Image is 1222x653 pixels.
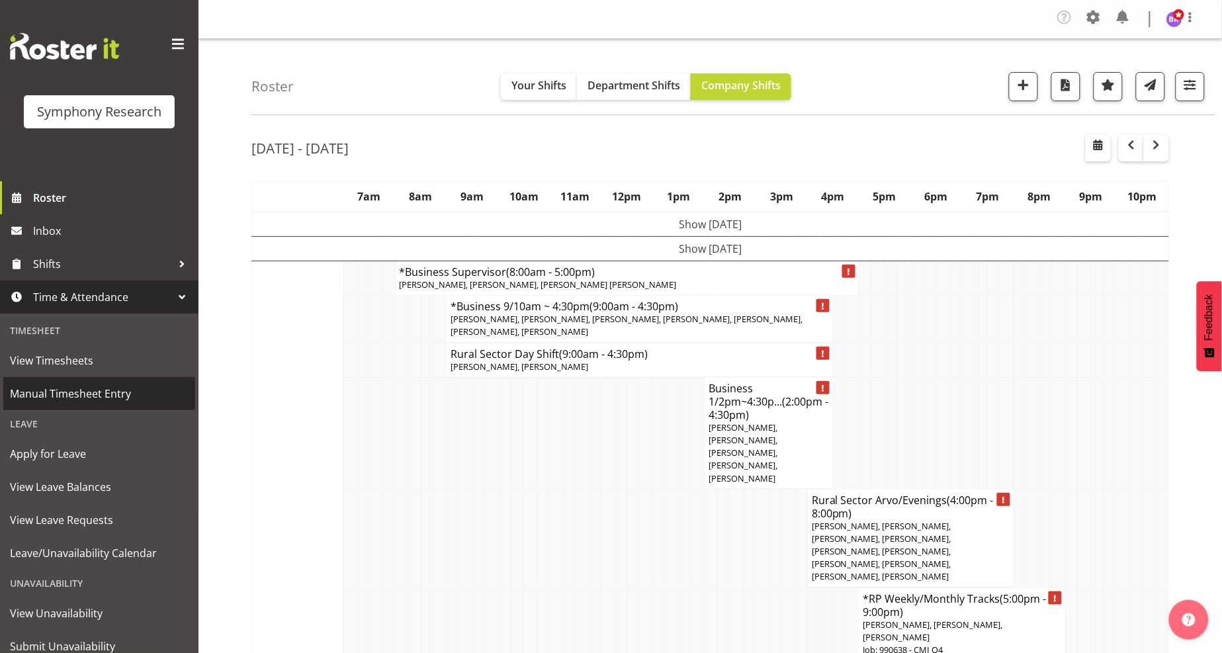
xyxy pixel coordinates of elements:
span: Leave/Unavailability Calendar [10,543,189,563]
span: Apply for Leave [10,444,189,464]
span: Feedback [1203,294,1215,341]
a: View Leave Balances [3,470,195,503]
th: 5pm [859,182,910,212]
button: Select a specific date within the roster. [1086,135,1111,161]
a: Leave/Unavailability Calendar [3,537,195,570]
th: 3pm [756,182,808,212]
img: Rosterit website logo [10,33,119,60]
span: View Unavailability [10,603,189,623]
button: Filter Shifts [1176,72,1205,101]
th: 10pm [1117,182,1168,212]
span: (2:00pm - 4:30pm) [709,394,828,422]
span: Your Shifts [511,78,566,93]
td: Show [DATE] [252,237,1169,261]
span: [PERSON_NAME], [PERSON_NAME], [PERSON_NAME], [PERSON_NAME], [PERSON_NAME], [PERSON_NAME], [PERSON... [812,520,951,583]
th: 9pm [1065,182,1117,212]
th: 8pm [1014,182,1065,212]
h4: Rural Sector Arvo/Evenings [812,494,1010,520]
button: Company Shifts [691,73,791,100]
h4: *RP Weekly/Monthly Tracks [863,592,1061,619]
h4: Business 1/2pm~4:30p... [709,382,829,421]
a: Manual Timesheet Entry [3,377,195,410]
h2: [DATE] - [DATE] [251,140,349,157]
span: (4:00pm - 8:00pm) [812,493,994,521]
th: 4pm [808,182,859,212]
div: Symphony Research [37,102,161,122]
span: Time & Attendance [33,287,172,307]
button: Add a new shift [1009,72,1038,101]
a: View Leave Requests [3,503,195,537]
a: View Timesheets [3,344,195,377]
span: Manual Timesheet Entry [10,384,189,404]
span: View Leave Balances [10,477,189,497]
span: Department Shifts [588,78,680,93]
h4: *Business 9/10am ~ 4:30pm [451,300,829,313]
span: [PERSON_NAME], [PERSON_NAME], [PERSON_NAME] [863,619,1003,643]
span: (5:00pm - 9:00pm) [863,591,1047,619]
span: (8:00am - 5:00pm) [507,265,595,279]
span: [PERSON_NAME], [PERSON_NAME], [PERSON_NAME], [PERSON_NAME], [PERSON_NAME], [PERSON_NAME], [PERSON... [451,313,803,337]
th: 6pm [910,182,962,212]
th: 10am [498,182,550,212]
span: Inbox [33,221,192,241]
img: help-xxl-2.png [1182,613,1196,627]
th: 7am [343,182,395,212]
th: 11am [550,182,601,212]
button: Department Shifts [577,73,691,100]
td: Show [DATE] [252,212,1169,237]
span: Company Shifts [701,78,781,93]
th: 9am [447,182,498,212]
div: Unavailability [3,570,195,597]
th: 1pm [653,182,705,212]
div: Leave [3,410,195,437]
span: Shifts [33,254,172,274]
button: Your Shifts [501,73,577,100]
th: 2pm [705,182,756,212]
h4: *Business Supervisor [400,265,855,279]
a: View Unavailability [3,597,195,630]
button: Feedback - Show survey [1197,281,1222,371]
h4: Rural Sector Day Shift [451,347,829,361]
span: (9:00am - 4:30pm) [559,347,648,361]
span: [PERSON_NAME], [PERSON_NAME], [PERSON_NAME], [PERSON_NAME], [PERSON_NAME] [709,421,777,484]
span: View Timesheets [10,351,189,370]
span: [PERSON_NAME], [PERSON_NAME], [PERSON_NAME] [PERSON_NAME] [400,279,677,290]
div: Timesheet [3,317,195,344]
img: bhavik-kanna1260.jpg [1166,11,1182,27]
th: 8am [395,182,447,212]
a: Apply for Leave [3,437,195,470]
span: (9:00am - 4:30pm) [589,299,678,314]
span: View Leave Requests [10,510,189,530]
button: Highlight an important date within the roster. [1094,72,1123,101]
span: Roster [33,188,192,208]
th: 12pm [601,182,653,212]
h4: Roster [251,79,294,94]
button: Send a list of all shifts for the selected filtered period to all rostered employees. [1136,72,1165,101]
button: Download a PDF of the roster according to the set date range. [1051,72,1080,101]
span: [PERSON_NAME], [PERSON_NAME] [451,361,588,372]
th: 7pm [962,182,1014,212]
